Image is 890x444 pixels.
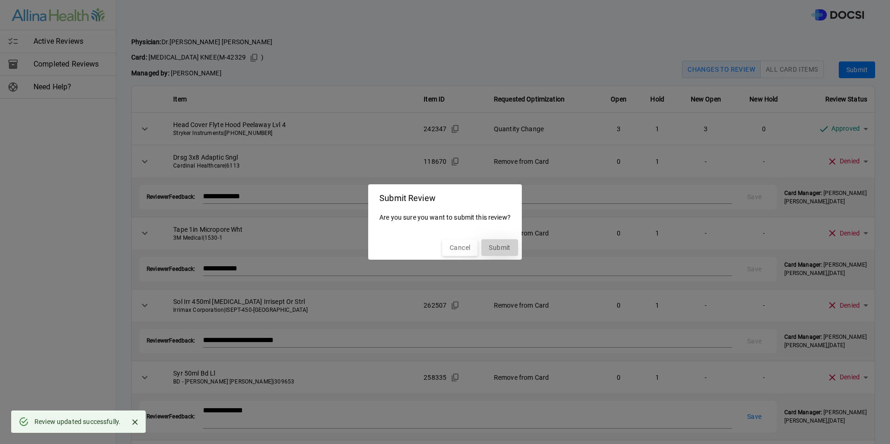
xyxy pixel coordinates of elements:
button: Cancel [442,239,478,256]
h2: Submit Review [368,184,522,209]
p: Are you sure you want to submit this review? [379,209,511,226]
button: Close [128,415,142,429]
div: Review updated successfully. [34,413,121,430]
button: Submit [481,239,518,256]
